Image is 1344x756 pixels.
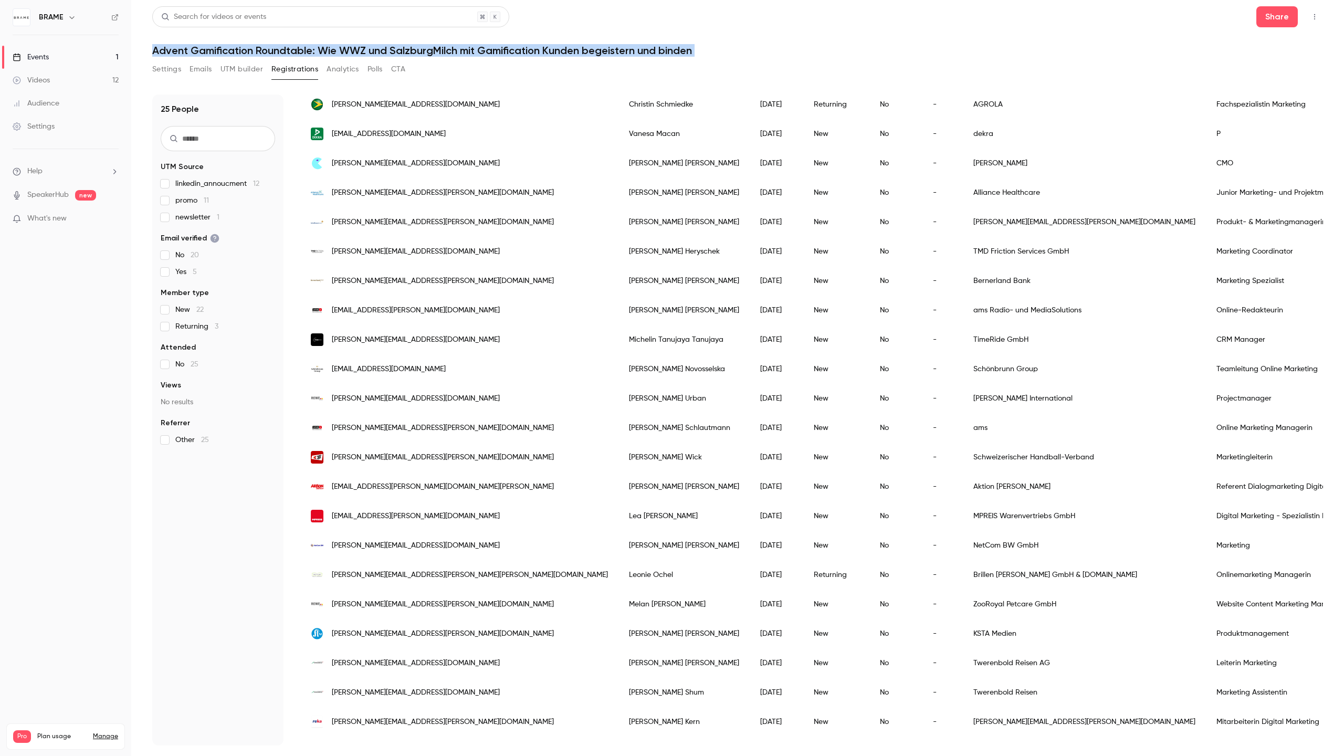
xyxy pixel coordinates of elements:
[332,334,500,345] span: [PERSON_NAME][EMAIL_ADDRESS][DOMAIN_NAME]
[963,501,1206,531] div: MPREIS Warenvertriebs GmbH
[922,590,963,619] div: -
[963,678,1206,707] div: Twerenbold Reisen
[750,384,803,413] div: [DATE]
[963,590,1206,619] div: ZooRoyal Petcare GmbH
[869,237,922,266] div: No
[93,732,118,741] a: Manage
[618,178,750,207] div: [PERSON_NAME] [PERSON_NAME]
[332,511,500,522] span: [EMAIL_ADDRESS][PERSON_NAME][DOMAIN_NAME]
[618,472,750,501] div: [PERSON_NAME] [PERSON_NAME]
[963,531,1206,560] div: NetCom BW GmbH
[869,707,922,737] div: No
[27,190,69,201] a: SpeakerHub
[204,197,209,204] span: 11
[618,119,750,149] div: Vanesa Macan
[869,207,922,237] div: No
[391,61,405,78] button: CTA
[37,732,87,741] span: Plan usage
[311,657,323,669] img: twerenbold.ch
[367,61,383,78] button: Polls
[175,212,219,223] span: newsletter
[175,195,209,206] span: promo
[311,304,323,317] img: ams-net.de
[311,451,323,464] img: handball.ch
[196,306,204,313] span: 22
[750,296,803,325] div: [DATE]
[922,149,963,178] div: -
[922,207,963,237] div: -
[332,570,608,581] span: [PERSON_NAME][EMAIL_ADDRESS][PERSON_NAME][PERSON_NAME][DOMAIN_NAME]
[869,560,922,590] div: No
[332,187,554,198] span: [PERSON_NAME][EMAIL_ADDRESS][PERSON_NAME][DOMAIN_NAME]
[311,392,323,405] img: rewe-group.com
[750,531,803,560] div: [DATE]
[869,178,922,207] div: No
[332,217,554,228] span: [PERSON_NAME][EMAIL_ADDRESS][PERSON_NAME][DOMAIN_NAME]
[271,61,318,78] button: Registrations
[13,9,30,26] img: BRAME
[750,648,803,678] div: [DATE]
[220,61,263,78] button: UTM builder
[332,540,500,551] span: [PERSON_NAME][EMAIL_ADDRESS][DOMAIN_NAME]
[332,99,500,110] span: [PERSON_NAME][EMAIL_ADDRESS][DOMAIN_NAME]
[750,590,803,619] div: [DATE]
[963,443,1206,472] div: Schweizerischer Handball-Verband
[750,90,803,119] div: [DATE]
[750,619,803,648] div: [DATE]
[175,267,197,277] span: Yes
[152,61,181,78] button: Settings
[618,384,750,413] div: [PERSON_NAME] Urban
[803,266,869,296] div: New
[803,707,869,737] div: New
[311,569,323,581] img: rottler.de
[161,162,204,172] span: UTM Source
[311,333,323,346] img: timeride.de
[618,590,750,619] div: Melan [PERSON_NAME]
[13,75,50,86] div: Videos
[311,216,323,228] img: schaffhauserland.ch
[311,716,323,728] img: reka.ch
[175,359,198,370] span: No
[618,413,750,443] div: [PERSON_NAME] Schlautmann
[869,384,922,413] div: No
[191,361,198,368] span: 25
[963,296,1206,325] div: ams Radio- und MediaSolutions
[161,342,196,353] span: Attended
[311,510,323,522] img: mpreis.at
[803,590,869,619] div: New
[152,44,1323,57] h1: Advent Gamification Roundtable: Wie WWZ und SalzburgMilch mit Gamification Kunden begeistern und ...
[963,472,1206,501] div: Aktion [PERSON_NAME]
[922,296,963,325] div: -
[922,707,963,737] div: -
[963,266,1206,296] div: Bernerland Bank
[618,560,750,590] div: Leonie Ochel
[869,149,922,178] div: No
[618,443,750,472] div: [PERSON_NAME] Wick
[161,103,199,115] h1: 25 People
[618,325,750,354] div: Michelin Tanujaya Tanujaya
[963,119,1206,149] div: dekra
[869,531,922,560] div: No
[618,207,750,237] div: [PERSON_NAME] [PERSON_NAME]
[869,501,922,531] div: No
[161,288,209,298] span: Member type
[803,207,869,237] div: New
[750,354,803,384] div: [DATE]
[327,61,359,78] button: Analytics
[869,90,922,119] div: No
[963,325,1206,354] div: TimeRide GmbH
[922,531,963,560] div: -
[175,321,218,332] span: Returning
[803,90,869,119] div: Returning
[869,296,922,325] div: No
[311,422,323,434] img: ams-net.de
[803,678,869,707] div: New
[27,213,67,224] span: What's new
[803,325,869,354] div: New
[311,245,323,258] img: tmdfriction.com
[175,304,204,315] span: New
[803,354,869,384] div: New
[618,354,750,384] div: [PERSON_NAME] Novosselska
[869,266,922,296] div: No
[750,678,803,707] div: [DATE]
